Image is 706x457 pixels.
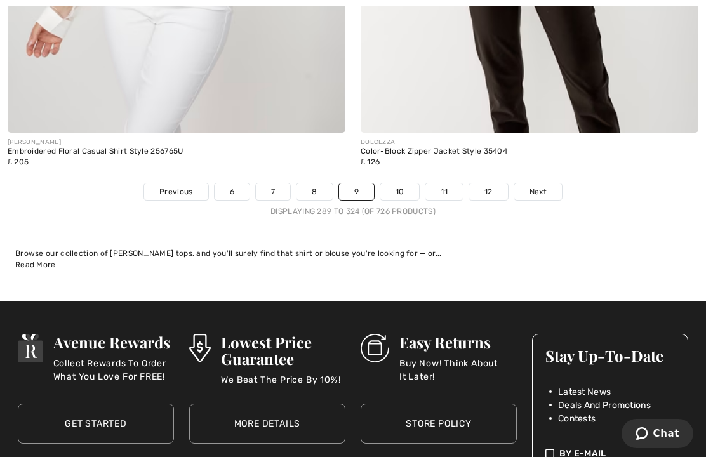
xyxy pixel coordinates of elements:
[189,404,345,444] a: More Details
[215,183,250,200] a: 6
[514,183,562,200] a: Next
[361,334,389,362] img: Easy Returns
[361,147,698,156] div: Color-Block Zipper Jacket Style 35404
[159,186,192,197] span: Previous
[399,357,517,382] p: Buy Now! Think About It Later!
[8,147,345,156] div: Embroidered Floral Casual Shirt Style 256765U
[558,399,651,412] span: Deals And Promotions
[380,183,420,200] a: 10
[53,357,174,382] p: Collect Rewards To Order What You Love For FREE!
[18,334,43,362] img: Avenue Rewards
[221,373,345,399] p: We Beat The Price By 10%!
[529,186,547,197] span: Next
[144,183,208,200] a: Previous
[399,334,517,350] h3: Easy Returns
[622,419,693,451] iframe: Opens a widget where you can chat to one of our agents
[221,334,345,367] h3: Lowest Price Guarantee
[425,183,463,200] a: 11
[296,183,332,200] a: 8
[361,404,517,444] a: Store Policy
[361,138,698,147] div: DOLCEZZA
[558,412,596,425] span: Contests
[15,248,691,259] div: Browse our collection of [PERSON_NAME] tops, and you'll surely find that shirt or blouse you're l...
[469,183,508,200] a: 12
[8,138,345,147] div: [PERSON_NAME]
[189,334,211,362] img: Lowest Price Guarantee
[256,183,290,200] a: 7
[545,347,675,364] h3: Stay Up-To-Date
[339,183,374,200] a: 9
[53,334,174,350] h3: Avenue Rewards
[18,404,174,444] a: Get Started
[558,385,611,399] span: Latest News
[15,260,56,269] span: Read More
[361,157,380,166] span: ₤ 126
[8,157,29,166] span: ₤ 205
